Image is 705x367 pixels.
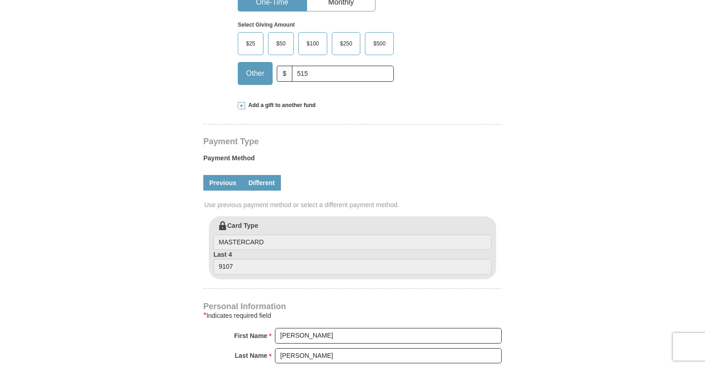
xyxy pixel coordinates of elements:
[213,221,492,250] label: Card Type
[213,250,492,275] label: Last 4
[241,37,260,51] span: $25
[272,37,290,51] span: $50
[242,175,281,191] a: Different
[235,349,268,362] strong: Last Name
[277,66,292,82] span: $
[203,303,502,310] h4: Personal Information
[292,66,394,82] input: Other Amount
[241,67,269,80] span: Other
[369,37,390,51] span: $500
[203,310,502,321] div: Indicates required field
[203,175,242,191] a: Previous
[204,200,503,209] span: Use previous payment method or select a different payment method.
[245,102,316,109] span: Add a gift to another fund
[203,153,502,167] label: Payment Method
[213,259,492,275] input: Last 4
[234,329,267,342] strong: First Name
[336,37,357,51] span: $250
[213,235,492,250] input: Card Type
[238,22,295,28] strong: Select Giving Amount
[203,138,502,145] h4: Payment Type
[302,37,324,51] span: $100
